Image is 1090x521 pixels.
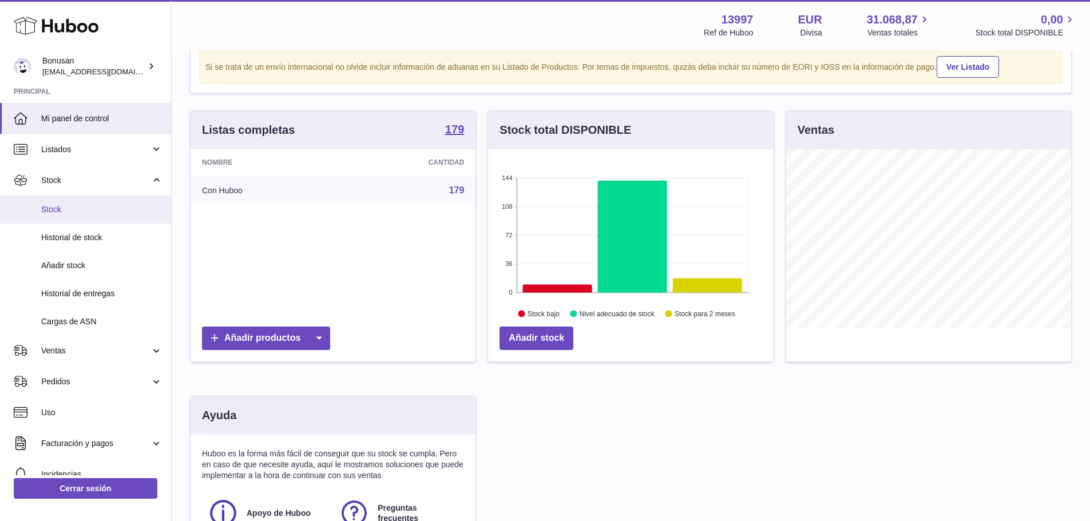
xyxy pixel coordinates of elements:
span: Pedidos [41,376,150,387]
a: 31.068,87 Ventas totales [867,12,931,38]
h3: Listas completas [202,122,295,138]
a: Ver Listado [937,56,999,78]
text: 36 [506,260,513,267]
text: 108 [502,203,512,210]
span: 31.068,87 [867,12,918,27]
text: Stock para 2 meses [675,310,735,318]
h3: Ayuda [202,408,236,423]
h3: Ventas [798,122,834,138]
a: 0,00 Stock total DISPONIBLE [976,12,1076,38]
a: Cerrar sesión [14,478,157,499]
strong: 13997 [722,12,754,27]
text: 144 [502,174,512,181]
strong: EUR [798,12,822,27]
td: Con Huboo [191,176,339,205]
a: 179 [449,185,465,195]
span: Apoyo de Huboo [247,508,311,519]
div: Si se trata de un envío internacional no olvide incluir información de aduanas en su Listado de P... [205,54,1056,78]
strong: 179 [445,124,464,135]
text: 72 [506,232,513,238]
span: Cargas de ASN [41,316,162,327]
span: Ventas totales [867,27,931,38]
span: Uso [41,407,162,418]
th: Cantidad [339,149,476,176]
th: Nombre [191,149,339,176]
div: Ref de Huboo [704,27,753,38]
span: Stock [41,204,162,215]
span: [EMAIL_ADDRESS][DOMAIN_NAME] [42,67,168,76]
img: info@bonusan.es [14,58,31,75]
div: Divisa [800,27,822,38]
span: Ventas [41,345,150,356]
text: Nivel adecuado de stock [580,310,655,318]
div: Bonusan [42,55,145,77]
text: Stock bajo [528,310,560,318]
span: Facturación y pagos [41,438,150,449]
span: Stock [41,175,150,186]
span: Listados [41,144,150,155]
a: Añadir stock [500,327,573,350]
h3: Stock total DISPONIBLE [500,122,631,138]
a: Añadir productos [202,327,330,350]
span: Historial de stock [41,232,162,243]
span: Historial de entregas [41,288,162,299]
span: Añadir stock [41,260,162,271]
span: Mi panel de control [41,113,162,124]
span: 0,00 [1041,12,1063,27]
span: Stock total DISPONIBLE [976,27,1076,38]
p: Huboo es la forma más fácil de conseguir que su stock se cumpla. Pero en caso de que necesite ayu... [202,448,464,481]
a: 179 [445,124,464,137]
span: Incidencias [41,469,162,480]
text: 0 [509,289,513,296]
